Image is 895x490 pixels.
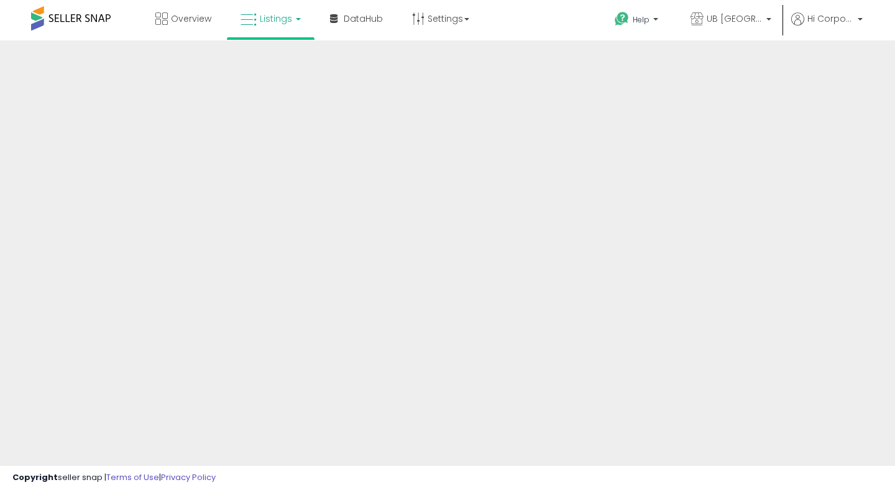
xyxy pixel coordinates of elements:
span: DataHub [344,12,383,25]
div: seller snap | | [12,472,216,484]
strong: Copyright [12,471,58,483]
i: Get Help [614,11,630,27]
span: Listings [260,12,292,25]
a: Hi Corporate [791,12,863,40]
span: UB [GEOGRAPHIC_DATA] [707,12,763,25]
span: Hi Corporate [807,12,854,25]
a: Help [605,2,671,40]
a: Terms of Use [106,471,159,483]
span: Help [633,14,649,25]
span: Overview [171,12,211,25]
a: Privacy Policy [161,471,216,483]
